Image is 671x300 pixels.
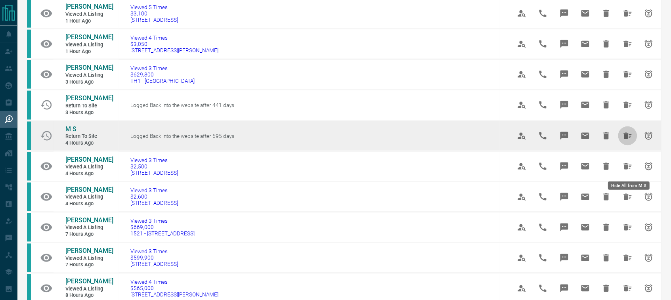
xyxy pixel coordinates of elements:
span: Message [555,218,574,237]
span: Call [533,126,552,145]
a: Viewed 4 Times$3,050[STREET_ADDRESS][PERSON_NAME] [130,34,218,54]
a: M S [65,125,113,134]
span: $629,800 [130,71,195,78]
span: Message [555,248,574,268]
span: Hide [597,4,616,23]
span: 3 hours ago [65,109,113,116]
span: Email [576,126,595,145]
div: condos.ca [27,122,31,150]
span: Email [576,157,595,176]
span: [PERSON_NAME] [65,247,113,255]
span: View Profile [512,157,531,176]
span: Hide All from Rita Dean [618,157,637,176]
a: [PERSON_NAME] [65,94,113,103]
span: Viewed 3 Times [130,65,195,71]
span: [PERSON_NAME] [65,94,113,102]
a: [PERSON_NAME] [65,278,113,286]
span: View Profile [512,187,531,206]
span: Logged Back into the website after 595 days [130,133,234,139]
a: Viewed 3 Times$2,500[STREET_ADDRESS] [130,157,178,176]
span: Hide All from Vincent Vistanio [618,4,637,23]
span: $3,050 [130,41,218,47]
span: Return to Site [65,133,113,140]
span: [PERSON_NAME] [65,3,113,10]
span: [STREET_ADDRESS][PERSON_NAME] [130,292,218,298]
span: Viewed a Listing [65,164,113,170]
span: [STREET_ADDRESS] [130,200,178,206]
span: View Profile [512,279,531,298]
span: [PERSON_NAME] [65,278,113,285]
span: Snooze [639,126,658,145]
div: condos.ca [27,91,31,119]
span: View Profile [512,34,531,54]
a: [PERSON_NAME] [65,247,113,256]
span: Hide [597,218,616,237]
span: [PERSON_NAME] [65,33,113,41]
span: Call [533,187,552,206]
span: Hide All from Haley Lee-Thomas [618,96,637,115]
span: Message [555,34,574,54]
a: [PERSON_NAME] [65,33,113,42]
div: condos.ca [27,152,31,181]
span: [PERSON_NAME] [65,217,113,224]
span: Hide [597,187,616,206]
span: Viewed a Listing [65,72,113,79]
span: Call [533,96,552,115]
span: Message [555,65,574,84]
div: Hide All from M S [608,182,650,190]
span: Call [533,4,552,23]
span: Snooze [639,279,658,298]
a: [PERSON_NAME] [65,64,113,72]
span: Hide All from M S [618,126,637,145]
span: Snooze [639,157,658,176]
a: Viewed 5 Times$3,100[STREET_ADDRESS] [130,4,178,23]
span: Viewed 3 Times [130,218,195,224]
span: Email [576,4,595,23]
span: Hide All from Wendy Avila [618,187,637,206]
span: Message [555,187,574,206]
span: Logged Back into the website after 441 days [130,102,234,108]
span: Viewed a Listing [65,194,113,201]
span: Snooze [639,187,658,206]
span: Hide All from Kata Loi [618,248,637,268]
span: Email [576,218,595,237]
span: Viewed a Listing [65,286,113,293]
span: View Profile [512,218,531,237]
span: View Profile [512,4,531,23]
a: Viewed 4 Times$565,000[STREET_ADDRESS][PERSON_NAME] [130,279,218,298]
span: Viewed 3 Times [130,248,178,255]
span: Message [555,96,574,115]
span: 4 hours ago [65,170,113,177]
span: Hide [597,248,616,268]
span: Return to Site [65,103,113,109]
span: Hide All from Lisa Palumbo [618,279,637,298]
span: 3 hours ago [65,79,113,86]
span: Message [555,4,574,23]
a: Viewed 3 Times$669,0001521 - [STREET_ADDRESS] [130,218,195,237]
span: TH1 - [GEOGRAPHIC_DATA] [130,78,195,84]
div: condos.ca [27,60,31,89]
span: Viewed 4 Times [130,34,218,41]
span: 4 hours ago [65,201,113,208]
span: Email [576,34,595,54]
span: Message [555,126,574,145]
a: [PERSON_NAME] [65,217,113,225]
span: Viewed 3 Times [130,157,178,163]
span: [STREET_ADDRESS][PERSON_NAME] [130,47,218,54]
span: Email [576,65,595,84]
span: Call [533,218,552,237]
span: Hide [597,65,616,84]
a: [PERSON_NAME] [65,156,113,164]
span: Call [533,34,552,54]
span: Snooze [639,65,658,84]
div: condos.ca [27,213,31,242]
a: Viewed 3 Times$2,600[STREET_ADDRESS] [130,187,178,206]
span: Snooze [639,218,658,237]
span: Hide [597,279,616,298]
span: Call [533,248,552,268]
span: Hide All from Vincent Vistanio [618,34,637,54]
span: 1 hour ago [65,18,113,25]
span: $669,000 [130,224,195,231]
span: [PERSON_NAME] [65,156,113,163]
span: Snooze [639,96,658,115]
